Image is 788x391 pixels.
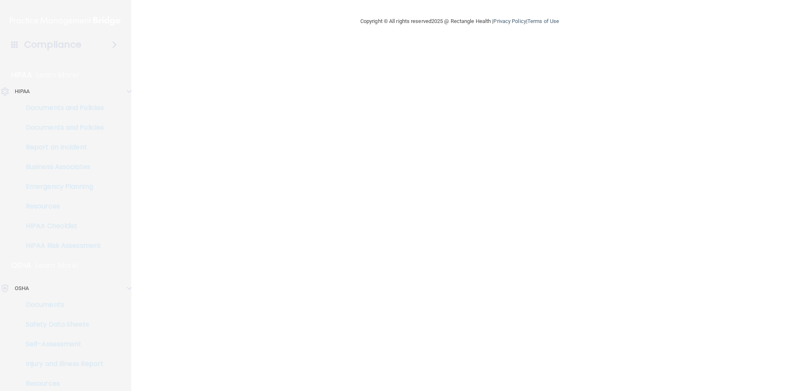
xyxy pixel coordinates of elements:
[5,301,117,309] p: Documents
[5,143,117,151] p: Report an Incident
[5,340,117,348] p: Self-Assessment
[5,320,117,329] p: Safety Data Sheets
[11,261,32,270] p: OSHA
[310,8,609,34] div: Copyright © All rights reserved 2025 @ Rectangle Health | |
[5,123,117,132] p: Documents and Policies
[527,18,559,24] a: Terms of Use
[36,261,79,270] p: Learn More!
[15,284,29,293] p: OSHA
[24,39,81,50] h4: Compliance
[5,202,117,210] p: Resources
[5,163,117,171] p: Business Associates
[5,222,117,230] p: HIPAA Checklist
[5,360,117,368] p: Injury and Illness Report
[5,104,117,112] p: Documents and Policies
[36,70,80,80] p: Learn More!
[5,380,117,388] p: Resources
[10,13,121,29] img: PMB logo
[493,18,526,24] a: Privacy Policy
[15,87,30,96] p: HIPAA
[11,70,32,80] p: HIPAA
[5,242,117,250] p: HIPAA Risk Assessment
[5,183,117,191] p: Emergency Planning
